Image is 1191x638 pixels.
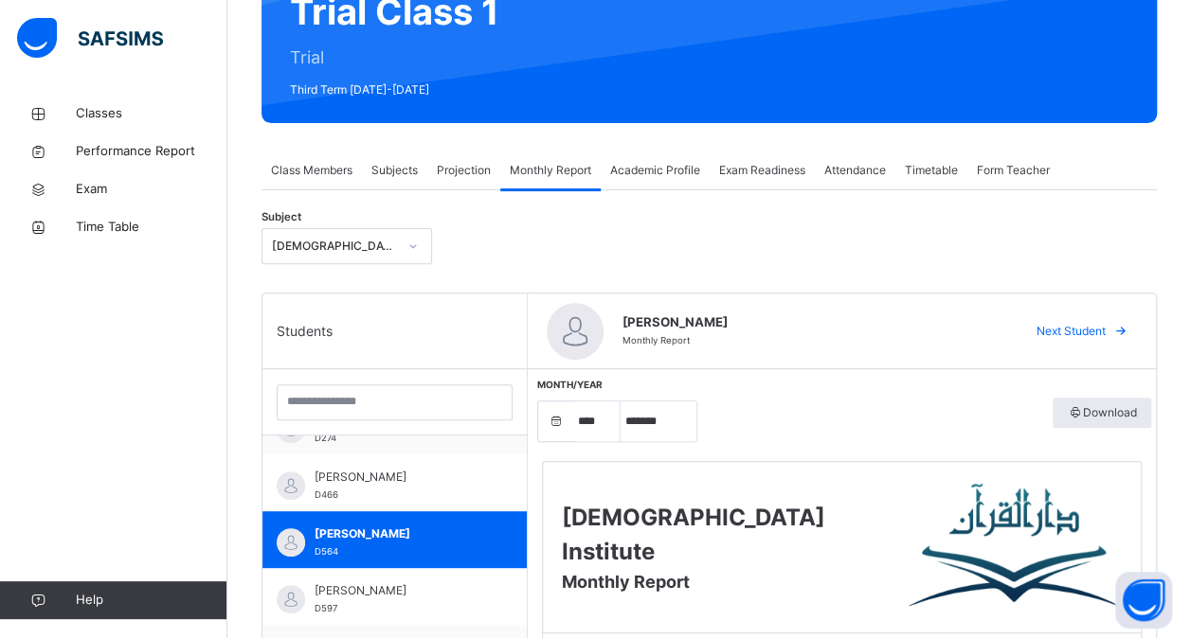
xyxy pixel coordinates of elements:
span: Monthly Report [510,162,591,179]
span: Class Members [271,162,352,179]
span: Time Table [76,218,227,237]
span: Help [76,591,226,610]
span: Exam [76,180,227,199]
span: Projection [437,162,491,179]
span: [PERSON_NAME] [623,313,1002,332]
span: D466 [315,489,338,500]
span: Third Term [DATE]-[DATE] [290,81,499,98]
span: Academic Profile [610,162,700,179]
span: Form Teacher [977,162,1050,179]
span: Month/Year [537,379,603,390]
button: Open asap [1115,572,1172,629]
span: Attendance [824,162,886,179]
span: Monthly Report [562,572,690,592]
span: Performance Report [76,142,227,161]
img: default.svg [277,585,305,613]
span: [PERSON_NAME] [315,525,484,542]
span: Subject [262,209,301,225]
span: Classes [76,104,227,123]
span: [DEMOGRAPHIC_DATA] Institute [562,504,825,565]
span: [PERSON_NAME] [315,582,484,599]
span: D597 [315,603,337,613]
img: default.svg [547,303,604,360]
span: D564 [315,546,338,557]
span: D274 [315,433,336,443]
span: [PERSON_NAME] [315,469,484,486]
span: Download [1067,404,1137,421]
img: safsims [17,18,163,58]
span: Students [277,321,333,341]
span: Exam Readiness [719,162,805,179]
span: Next Student [1037,323,1106,340]
div: [DEMOGRAPHIC_DATA] Reading [272,238,397,255]
span: Monthly Report [623,335,690,346]
span: Subjects [371,162,418,179]
img: default.svg [277,528,305,557]
img: default.svg [277,471,305,500]
span: Timetable [905,162,958,179]
img: Darul Quran Institute [909,481,1122,613]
